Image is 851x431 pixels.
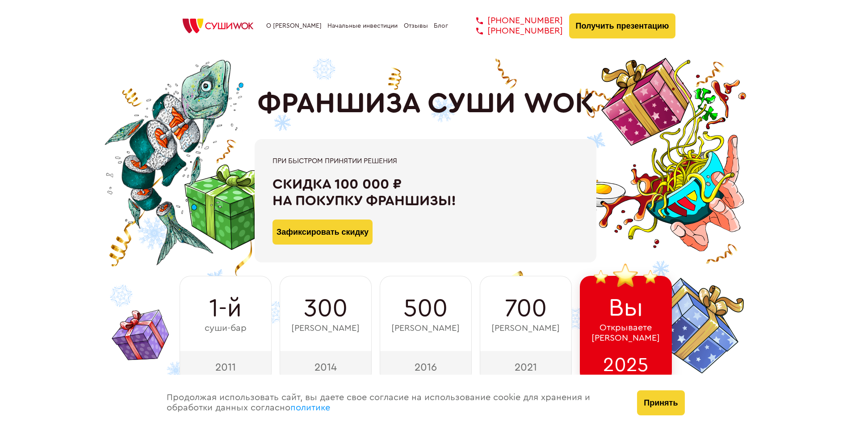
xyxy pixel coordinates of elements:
[257,87,594,120] h1: ФРАНШИЗА СУШИ WOK
[637,390,684,415] button: Принять
[463,26,563,36] a: [PHONE_NUMBER]
[327,22,398,30] a: Начальные инвестиции
[580,351,672,383] div: 2025
[280,351,372,383] div: 2014
[304,294,348,323] span: 300
[290,403,330,412] a: политике
[158,375,629,431] div: Продолжая использовать сайт, вы даете свое согласие на использование cookie для хранения и обрабо...
[391,323,460,334] span: [PERSON_NAME]
[569,13,676,38] button: Получить презентацию
[403,294,448,323] span: 500
[491,323,560,334] span: [PERSON_NAME]
[176,16,260,36] img: СУШИWOK
[205,323,247,334] span: суши-бар
[272,176,579,209] div: Скидка 100 000 ₽ на покупку франшизы!
[608,294,643,322] span: Вы
[591,323,660,343] span: Открываете [PERSON_NAME]
[380,351,472,383] div: 2016
[266,22,322,30] a: О [PERSON_NAME]
[463,16,563,26] a: [PHONE_NUMBER]
[480,351,572,383] div: 2021
[209,294,242,323] span: 1-й
[272,220,373,245] button: Зафиксировать скидку
[180,351,272,383] div: 2011
[505,294,547,323] span: 700
[272,157,579,165] div: При быстром принятии решения
[404,22,428,30] a: Отзывы
[291,323,360,334] span: [PERSON_NAME]
[434,22,448,30] a: Блог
